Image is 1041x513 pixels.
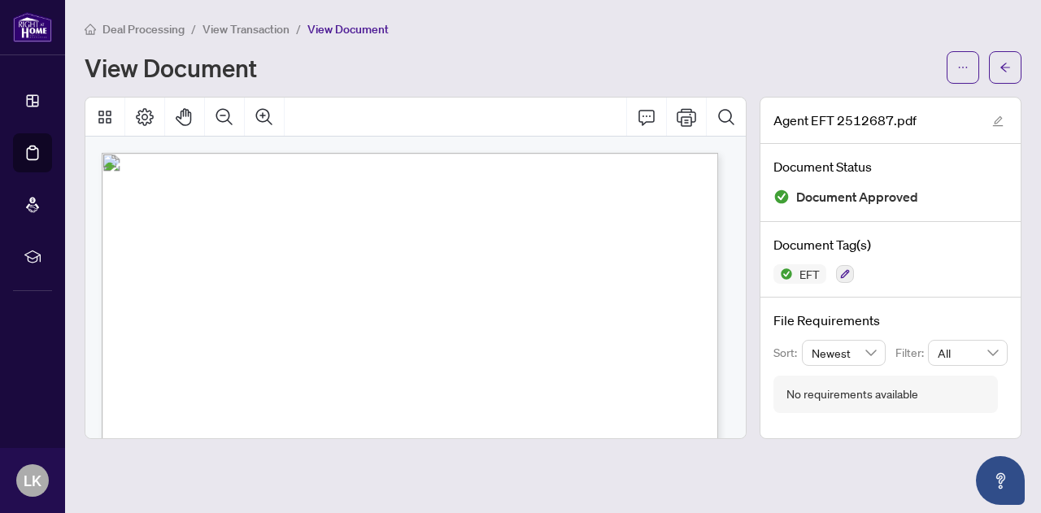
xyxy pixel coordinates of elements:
[957,62,969,73] span: ellipsis
[296,20,301,38] li: /
[773,157,1008,176] h4: Document Status
[976,456,1025,505] button: Open asap
[773,235,1008,254] h4: Document Tag(s)
[938,341,998,365] span: All
[773,311,1008,330] h4: File Requirements
[773,264,793,284] img: Status Icon
[786,385,918,403] div: No requirements available
[1000,62,1011,73] span: arrow-left
[191,20,196,38] li: /
[85,24,96,35] span: home
[895,344,928,362] p: Filter:
[307,22,389,37] span: View Document
[85,54,257,80] h1: View Document
[102,22,185,37] span: Deal Processing
[812,341,877,365] span: Newest
[773,189,790,205] img: Document Status
[24,469,41,492] span: LK
[796,186,918,208] span: Document Approved
[793,268,826,280] span: EFT
[992,115,1004,127] span: edit
[773,344,802,362] p: Sort:
[203,22,290,37] span: View Transaction
[13,12,52,42] img: logo
[773,111,917,130] span: Agent EFT 2512687.pdf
